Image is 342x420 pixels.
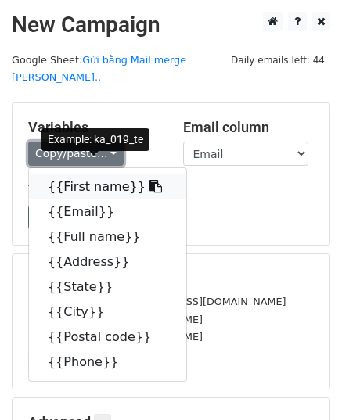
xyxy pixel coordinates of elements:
a: Gửi bằng Mail merge [PERSON_NAME].. [12,54,186,84]
a: {{State}} [29,275,186,300]
h5: Variables [28,119,160,136]
a: Daily emails left: 44 [225,54,330,66]
div: Example: ka_019_te [41,128,149,151]
a: {{Full name}} [29,224,186,249]
a: Copy/paste... [28,142,124,166]
span: Daily emails left: 44 [225,52,330,69]
small: Google Sheet: [12,54,186,84]
h2: New Campaign [12,12,330,38]
small: [EMAIL_ADDRESS][DOMAIN_NAME] [28,314,203,325]
a: {{Postal code}} [29,325,186,350]
h5: Email column [183,119,315,136]
small: [EMAIL_ADDRESS][DOMAIN_NAME] [28,331,203,343]
a: {{Email}} [29,199,186,224]
a: {{Address}} [29,249,186,275]
a: {{Phone}} [29,350,186,375]
a: {{City}} [29,300,186,325]
iframe: Chat Widget [264,345,342,420]
a: {{First name}} [29,174,186,199]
